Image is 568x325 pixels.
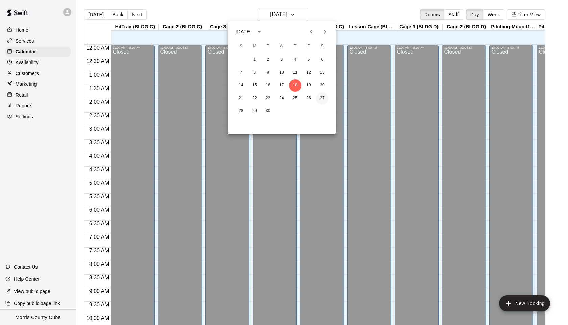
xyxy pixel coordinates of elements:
[289,67,301,79] button: 11
[235,92,247,104] button: 21
[249,54,261,66] button: 1
[318,25,332,39] button: Next month
[249,92,261,104] button: 22
[262,40,274,53] span: Tuesday
[262,105,274,117] button: 30
[303,67,315,79] button: 12
[262,67,274,79] button: 9
[249,105,261,117] button: 29
[262,54,274,66] button: 2
[254,26,265,37] button: calendar view is open, switch to year view
[262,92,274,104] button: 23
[235,79,247,92] button: 14
[276,67,288,79] button: 10
[235,40,247,53] span: Sunday
[276,54,288,66] button: 3
[316,79,328,92] button: 20
[303,40,315,53] span: Friday
[316,40,328,53] span: Saturday
[289,40,301,53] span: Thursday
[303,92,315,104] button: 26
[316,67,328,79] button: 13
[262,79,274,92] button: 16
[303,54,315,66] button: 5
[276,79,288,92] button: 17
[235,67,247,79] button: 7
[249,40,261,53] span: Monday
[316,92,328,104] button: 27
[289,79,301,92] button: 18
[249,67,261,79] button: 8
[276,92,288,104] button: 24
[249,79,261,92] button: 15
[236,28,252,35] div: [DATE]
[289,54,301,66] button: 4
[235,105,247,117] button: 28
[303,79,315,92] button: 19
[276,40,288,53] span: Wednesday
[305,25,318,39] button: Previous month
[316,54,328,66] button: 6
[289,92,301,104] button: 25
